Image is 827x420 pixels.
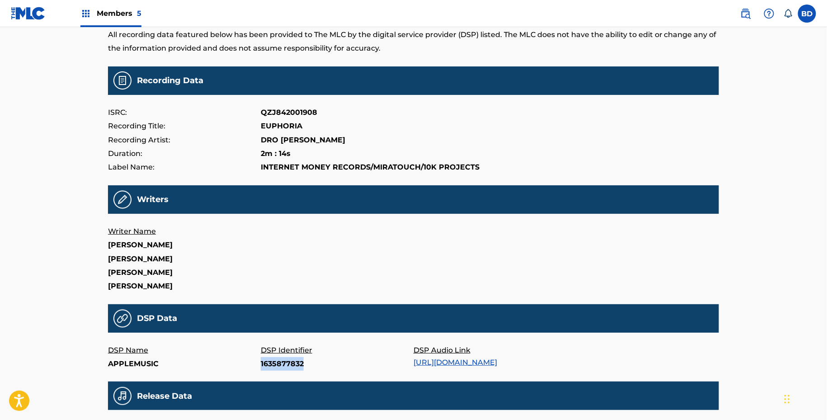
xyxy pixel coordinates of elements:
h5: DSP Data [137,313,177,324]
div: Notifications [784,9,793,18]
img: help [764,8,775,19]
div: Drag [785,386,790,413]
img: Top Rightsholders [80,8,91,19]
p: [PERSON_NAME] [108,252,261,266]
img: MLC Logo [11,7,46,20]
h5: Writers [137,194,169,205]
p: All recording data featured below has been provided to The MLC by the digital service provider (D... [108,28,719,56]
p: Recording Artist: [108,133,261,147]
p: [PERSON_NAME] [108,238,261,252]
p: [PERSON_NAME] [108,279,261,293]
span: 5 [137,9,141,18]
p: DSP Name [108,344,261,357]
img: search [740,8,751,19]
div: User Menu [798,5,816,23]
p: DRO [PERSON_NAME] [261,133,345,147]
img: Recording Data [113,71,132,90]
p: QZJ842001908 [261,106,317,119]
a: [URL][DOMAIN_NAME] [413,358,497,367]
h5: Recording Data [137,76,203,86]
img: 31a9e25fa6e13e71f14b.png [113,309,132,328]
p: APPLEMUSIC [108,357,261,371]
p: ISRC: [108,106,261,119]
img: Recording Writers [113,190,132,209]
p: Recording Title: [108,119,261,133]
p: [PERSON_NAME] [108,266,261,279]
p: 1635877832 [261,357,413,371]
p: Duration: [108,147,261,160]
iframe: Chat Widget [782,377,827,420]
span: Members [97,8,141,19]
p: DSP Identifier [261,344,413,357]
a: Public Search [737,5,755,23]
p: EUPHORIA [261,119,302,133]
p: 2m : 14s [261,147,291,160]
p: INTERNET MONEY RECORDS/MIRATOUCH/10K PROJECTS [261,160,479,174]
div: Help [760,5,778,23]
p: DSP Audio Link [413,344,566,357]
p: Writer Name [108,225,261,238]
p: Label Name: [108,160,261,174]
h5: Release Data [137,391,192,401]
img: 75424d043b2694df37d4.png [113,387,132,405]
